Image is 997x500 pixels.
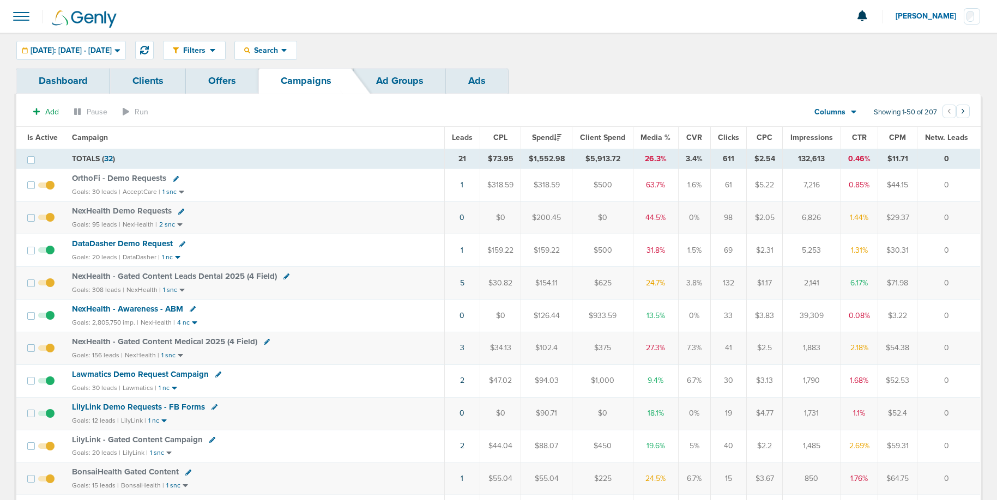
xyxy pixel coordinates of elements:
[917,234,980,267] td: 0
[633,430,679,462] td: 19.6%
[925,133,968,142] span: Netw. Leads
[746,462,782,495] td: $3.67
[104,154,113,163] span: 32
[480,332,521,364] td: $34.13
[917,267,980,300] td: 0
[841,397,878,430] td: 1.1%
[480,364,521,397] td: $47.02
[72,304,183,314] span: NexHealth - Awareness - ABM
[460,311,464,320] a: 0
[783,299,841,332] td: 39,309
[72,384,120,392] small: Goals: 30 leads |
[710,430,746,462] td: 40
[461,246,463,255] a: 1
[16,68,110,94] a: Dashboard
[572,299,633,332] td: $933.59
[783,234,841,267] td: 5,253
[52,10,117,28] img: Genly
[572,267,633,300] td: $625
[126,286,161,294] small: NexHealth |
[521,430,572,462] td: $88.07
[878,169,917,202] td: $44.15
[841,430,878,462] td: 2.69%
[878,267,917,300] td: $71.98
[917,149,980,169] td: 0
[917,169,980,202] td: 0
[452,133,473,142] span: Leads
[480,169,521,202] td: $318.59
[159,221,175,229] small: 2 snc
[162,188,177,196] small: 1 snc
[678,299,710,332] td: 0%
[572,397,633,430] td: $0
[917,299,980,332] td: 0
[757,133,772,142] span: CPC
[72,221,120,229] small: Goals: 95 leads |
[159,384,170,392] small: 1 nc
[678,267,710,300] td: 3.8%
[72,206,172,216] span: NexHealth Demo Requests
[460,376,464,385] a: 2
[710,364,746,397] td: 30
[72,133,108,142] span: Campaign
[841,462,878,495] td: 1.76%
[572,234,633,267] td: $500
[123,221,157,228] small: NexHealth |
[250,46,281,55] span: Search
[783,397,841,430] td: 1,731
[162,253,173,261] small: 1 nc
[878,234,917,267] td: $30.31
[148,417,159,425] small: 1 nc
[783,462,841,495] td: 850
[746,202,782,234] td: $2.05
[633,149,679,169] td: 26.3%
[141,319,175,326] small: NexHealth |
[956,105,970,118] button: Go to next page
[710,234,746,267] td: 69
[633,397,679,430] td: 18.1%
[710,149,746,169] td: 611
[783,364,841,397] td: 1,790
[783,169,841,202] td: 7,216
[878,332,917,364] td: $54.38
[72,467,179,477] span: BonsaiHealth Gated Content
[889,133,906,142] span: CPM
[480,149,521,169] td: $73.95
[710,202,746,234] td: 98
[521,332,572,364] td: $102.4
[72,351,123,359] small: Goals: 156 leads |
[460,408,464,418] a: 0
[72,402,205,412] span: LilyLink Demo Requests - FB Forms
[532,133,561,142] span: Spend
[641,133,670,142] span: Media %
[72,417,119,425] small: Goals: 12 leads |
[72,435,203,444] span: LilyLink - Gated Content Campaign
[878,149,917,169] td: $11.71
[878,202,917,234] td: $29.37
[480,267,521,300] td: $30.82
[841,364,878,397] td: 1.68%
[521,462,572,495] td: $55.04
[572,169,633,202] td: $500
[161,351,176,359] small: 1 snc
[678,430,710,462] td: 5%
[746,299,782,332] td: $3.83
[480,397,521,430] td: $0
[710,267,746,300] td: 132
[878,462,917,495] td: $64.75
[125,351,159,359] small: NexHealth |
[123,188,160,196] small: AcceptCare |
[123,384,156,392] small: Lawmatics |
[27,104,65,120] button: Add
[72,449,120,457] small: Goals: 20 leads |
[814,107,845,118] span: Columns
[633,299,679,332] td: 13.5%
[878,364,917,397] td: $52.53
[678,169,710,202] td: 1.6%
[72,188,120,196] small: Goals: 30 leads |
[633,202,679,234] td: 44.5%
[710,332,746,364] td: 41
[521,267,572,300] td: $154.11
[521,234,572,267] td: $159.22
[460,441,464,450] a: 2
